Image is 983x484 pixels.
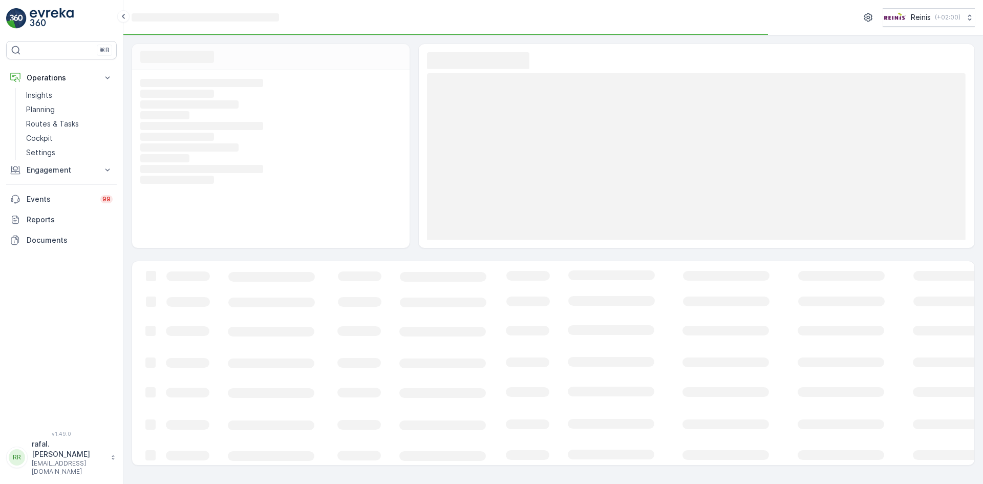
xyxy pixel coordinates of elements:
[102,195,111,203] p: 99
[6,439,117,476] button: RRrafal.[PERSON_NAME][EMAIL_ADDRESS][DOMAIN_NAME]
[27,235,113,245] p: Documents
[6,160,117,180] button: Engagement
[26,148,55,158] p: Settings
[6,431,117,437] span: v 1.49.0
[26,104,55,115] p: Planning
[22,117,117,131] a: Routes & Tasks
[22,145,117,160] a: Settings
[911,12,931,23] p: Reinis
[22,88,117,102] a: Insights
[6,230,117,250] a: Documents
[32,459,105,476] p: [EMAIL_ADDRESS][DOMAIN_NAME]
[22,131,117,145] a: Cockpit
[6,8,27,29] img: logo
[99,46,110,54] p: ⌘B
[935,13,960,22] p: ( +02:00 )
[26,90,52,100] p: Insights
[22,102,117,117] a: Planning
[6,209,117,230] a: Reports
[27,73,96,83] p: Operations
[27,194,94,204] p: Events
[6,189,117,209] a: Events99
[9,449,25,466] div: RR
[26,119,79,129] p: Routes & Tasks
[883,8,975,27] button: Reinis(+02:00)
[883,12,907,23] img: Reinis-Logo-Vrijstaand_Tekengebied-1-copy2_aBO4n7j.png
[26,133,53,143] p: Cockpit
[27,215,113,225] p: Reports
[6,68,117,88] button: Operations
[32,439,105,459] p: rafal.[PERSON_NAME]
[27,165,96,175] p: Engagement
[30,8,74,29] img: logo_light-DOdMpM7g.png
